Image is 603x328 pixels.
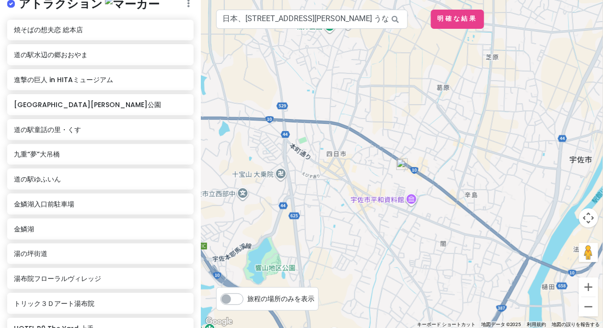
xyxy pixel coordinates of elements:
button: 明確な結果 [431,10,484,29]
button: 地図上にペグマンを落として、ストリートビューを開きます [579,243,598,262]
a: 地図の誤りを報告する [552,322,600,327]
img: グーグル [203,316,235,328]
font: トリック３Ｄアート湯布院 [14,299,94,308]
font: 道の駅ゆふいん [14,174,61,184]
a: 利用規約 [527,322,546,327]
button: 地図のカメラコントロール [579,208,598,228]
font: 旅程の場所のみを表示 [247,294,314,304]
font: 道の駅水辺の郷おおやま [14,50,88,60]
font: 道の駅童話の里・くす [14,125,81,134]
button: キーボード反対 [417,321,475,328]
input: 場所を検索する [216,10,408,29]
font: 明確な結果 [437,15,477,23]
font: 地図データ ©2025 [481,322,522,327]
button: ズームイン [579,278,598,297]
font: 金鱗湖入口前駐車場 [14,199,74,209]
font: 金鱗湖 [14,224,34,234]
button: ズームアウト [579,297,598,316]
font: [GEOGRAPHIC_DATA][PERSON_NAME]公園 [14,100,161,109]
font: 進撃の巨人 in HITAミュージアム [14,75,113,85]
a: Google マップでこの地域を開きます（新しいウィンドウが開きます） [203,316,235,328]
font: 焼そばの想夫恋 総本店 [14,25,83,35]
font: 湯布院フローラルヴィレッジ [14,274,101,283]
font: 湯の坪街道 [14,249,47,258]
font: 九重“夢”大吊橋 [14,149,60,159]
